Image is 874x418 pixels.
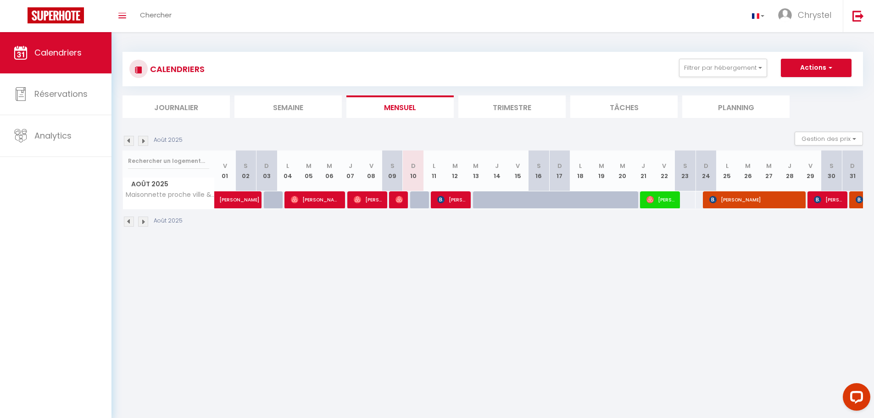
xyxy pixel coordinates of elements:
h3: CALENDRIERS [148,59,205,79]
img: logout [852,10,864,22]
abbr: J [349,162,352,170]
abbr: M [452,162,458,170]
abbr: S [537,162,541,170]
th: 14 [486,150,507,191]
abbr: S [829,162,834,170]
img: Super Booking [28,7,84,23]
abbr: S [390,162,395,170]
li: Journalier [122,95,230,118]
abbr: V [369,162,373,170]
th: 24 [696,150,717,191]
th: 25 [717,150,738,191]
abbr: L [726,162,729,170]
span: [PERSON_NAME] [814,191,842,208]
input: Rechercher un logement... [128,153,209,169]
span: Analytics [34,130,72,141]
th: 10 [403,150,424,191]
span: Maisonnette proche ville & tram [124,191,216,198]
th: 21 [633,150,654,191]
span: [PERSON_NAME] [646,191,674,208]
th: 07 [340,150,361,191]
span: [PERSON_NAME] [709,191,801,208]
th: 16 [528,150,549,191]
li: Trimestre [458,95,566,118]
abbr: S [683,162,687,170]
abbr: J [788,162,791,170]
th: 04 [277,150,298,191]
img: ... [778,8,792,22]
th: 22 [654,150,675,191]
abbr: V [223,162,227,170]
abbr: V [516,162,520,170]
abbr: M [327,162,332,170]
th: 27 [758,150,779,191]
span: [PERSON_NAME] [437,191,465,208]
th: 05 [298,150,319,191]
abbr: D [704,162,708,170]
span: Chrystel [798,9,831,21]
abbr: L [579,162,582,170]
th: 30 [821,150,842,191]
abbr: L [433,162,435,170]
p: Août 2025 [154,217,183,225]
th: 17 [549,150,570,191]
abbr: M [599,162,604,170]
th: 12 [445,150,466,191]
abbr: J [495,162,499,170]
p: Août 2025 [154,136,183,145]
abbr: M [306,162,312,170]
abbr: D [850,162,855,170]
abbr: S [244,162,248,170]
span: Août 2025 [123,178,214,191]
th: 01 [215,150,236,191]
th: 15 [507,150,529,191]
abbr: V [662,162,666,170]
abbr: M [745,162,751,170]
span: [PERSON_NAME] [395,191,402,208]
abbr: D [264,162,269,170]
abbr: L [286,162,289,170]
abbr: D [557,162,562,170]
th: 23 [675,150,696,191]
li: Semaine [234,95,342,118]
th: 13 [466,150,487,191]
th: 08 [361,150,382,191]
li: Tâches [570,95,678,118]
abbr: J [641,162,645,170]
button: Gestion des prix [795,132,863,145]
th: 31 [842,150,863,191]
span: [PERSON_NAME] [354,191,382,208]
li: Planning [682,95,790,118]
th: 28 [779,150,801,191]
th: 02 [235,150,256,191]
abbr: M [766,162,772,170]
th: 18 [570,150,591,191]
span: [PERSON_NAME] [219,186,262,204]
th: 06 [319,150,340,191]
abbr: D [411,162,416,170]
th: 19 [591,150,612,191]
li: Mensuel [346,95,454,118]
th: 20 [612,150,633,191]
button: Actions [781,59,852,77]
th: 29 [800,150,821,191]
abbr: M [620,162,625,170]
a: [PERSON_NAME] [215,191,236,209]
abbr: V [808,162,813,170]
th: 26 [737,150,758,191]
th: 09 [382,150,403,191]
span: [PERSON_NAME] [291,191,340,208]
span: Chercher [140,10,172,20]
th: 11 [423,150,445,191]
abbr: M [473,162,479,170]
iframe: LiveChat chat widget [835,379,874,418]
th: 03 [256,150,278,191]
button: Filtrer par hébergement [679,59,767,77]
span: Réservations [34,88,88,100]
span: Calendriers [34,47,82,58]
